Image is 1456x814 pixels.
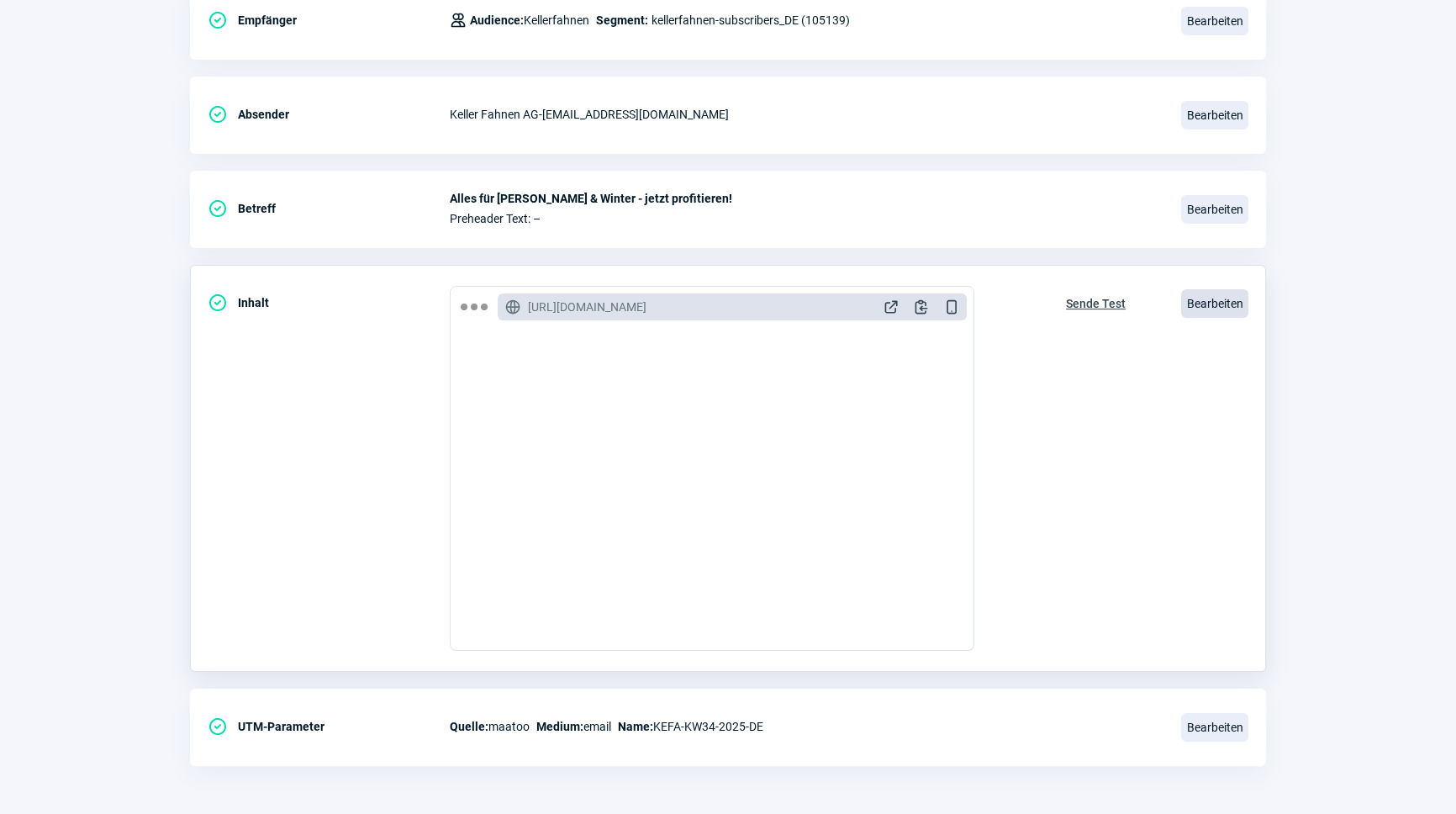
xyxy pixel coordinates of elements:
div: Empfänger [208,3,450,37]
span: Segment: [596,10,648,30]
div: kellerfahnen-subscribers_DE (105139) [450,3,850,37]
span: KEFA-KW34-2025-DE [618,716,763,737]
div: Keller Fahnen AG - [EMAIL_ADDRESS][DOMAIN_NAME] [450,98,1161,131]
div: Absender [208,98,450,131]
span: Bearbeiten [1181,195,1248,224]
span: Audience: [470,13,524,27]
div: Betreff [208,192,450,225]
span: [URL][DOMAIN_NAME] [528,299,646,315]
span: Name: [618,720,653,733]
button: Sende Test [1048,286,1143,318]
span: Medium: [536,720,583,733]
span: Sende Test [1066,290,1126,317]
span: Bearbeiten [1181,7,1248,35]
span: Bearbeiten [1181,289,1248,318]
span: Alles für [PERSON_NAME] & Winter - jetzt profitieren! [450,192,1161,205]
span: Bearbeiten [1181,101,1248,129]
div: UTM-Parameter [208,710,450,743]
span: Quelle: [450,720,488,733]
span: Preheader Text: – [450,212,1161,225]
span: maatoo [450,716,530,737]
span: Bearbeiten [1181,713,1248,742]
span: Kellerfahnen [470,10,589,30]
div: Inhalt [208,286,450,320]
span: email [536,716,611,737]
